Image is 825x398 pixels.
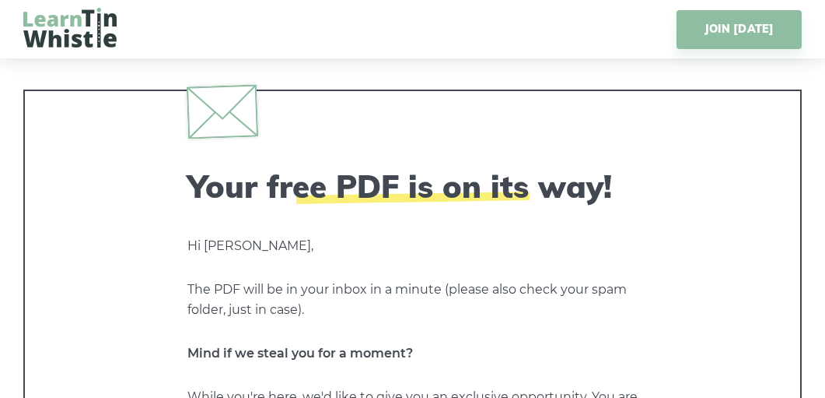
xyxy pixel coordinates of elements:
[187,167,638,205] h2: Your free PDF is on its way!
[187,346,413,361] strong: Mind if we steal you for a moment?
[186,84,257,139] img: envelope.svg
[187,236,638,256] p: Hi [PERSON_NAME],
[23,8,117,48] img: LearnTinWhistle.com
[676,10,802,49] a: JOIN [DATE]
[187,280,638,320] p: The PDF will be in your inbox in a minute (please also check your spam folder, just in case).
